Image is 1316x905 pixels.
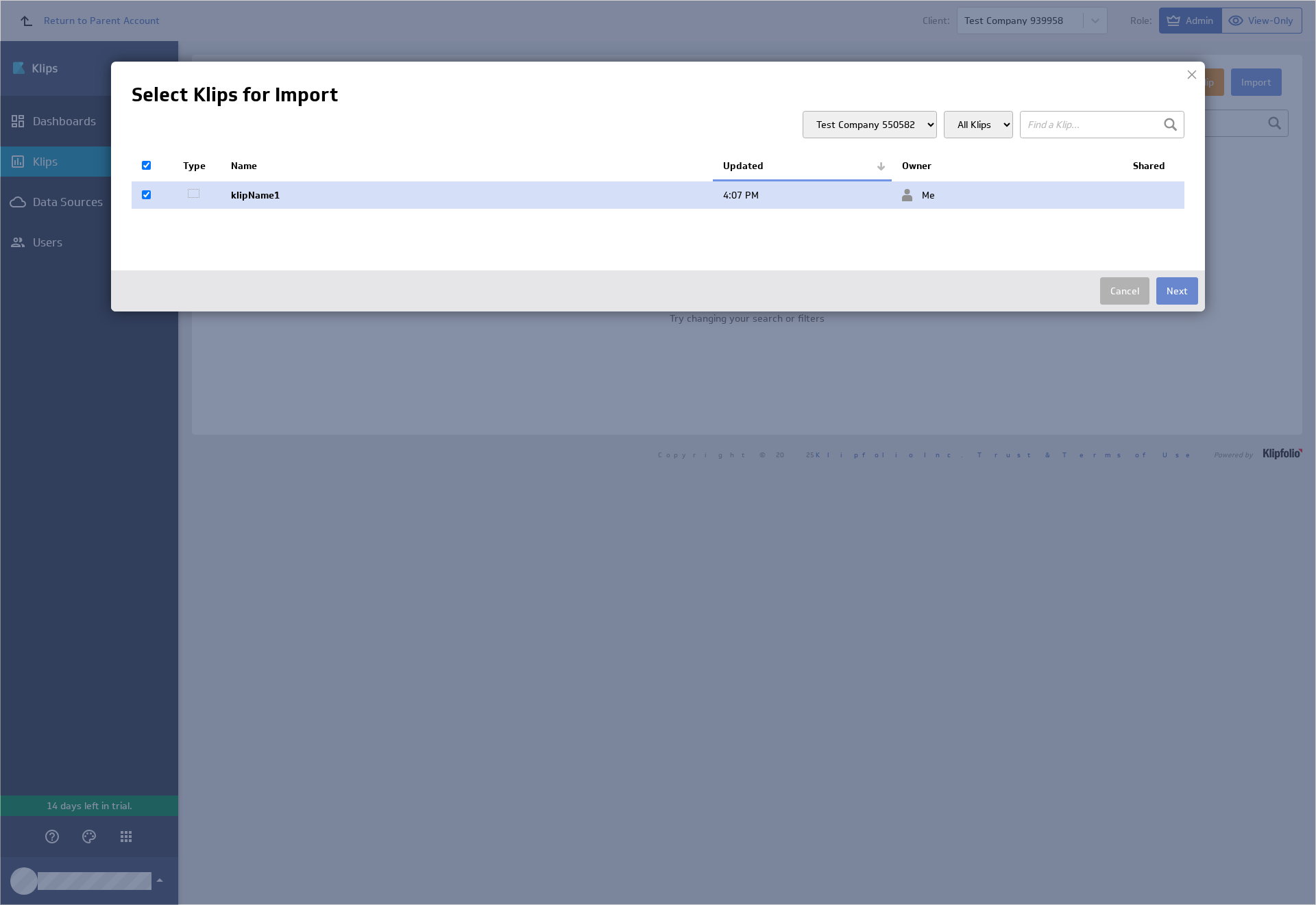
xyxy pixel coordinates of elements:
span: Aug 27, 2025 4:07 PM [723,189,759,201]
input: Find a Klip... [1020,111,1184,138]
th: Updated [713,152,891,181]
span: Me [902,189,935,201]
button: Cancel [1100,277,1149,305]
th: Name [221,152,713,181]
button: Next [1156,277,1198,305]
h1: Select Klips for Import [132,82,1184,107]
th: Owner [892,152,1123,181]
th: Shared [1123,152,1184,181]
th: Type [173,152,221,181]
img: icon-blank.png [183,188,204,199]
td: klipName1 [221,181,713,209]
